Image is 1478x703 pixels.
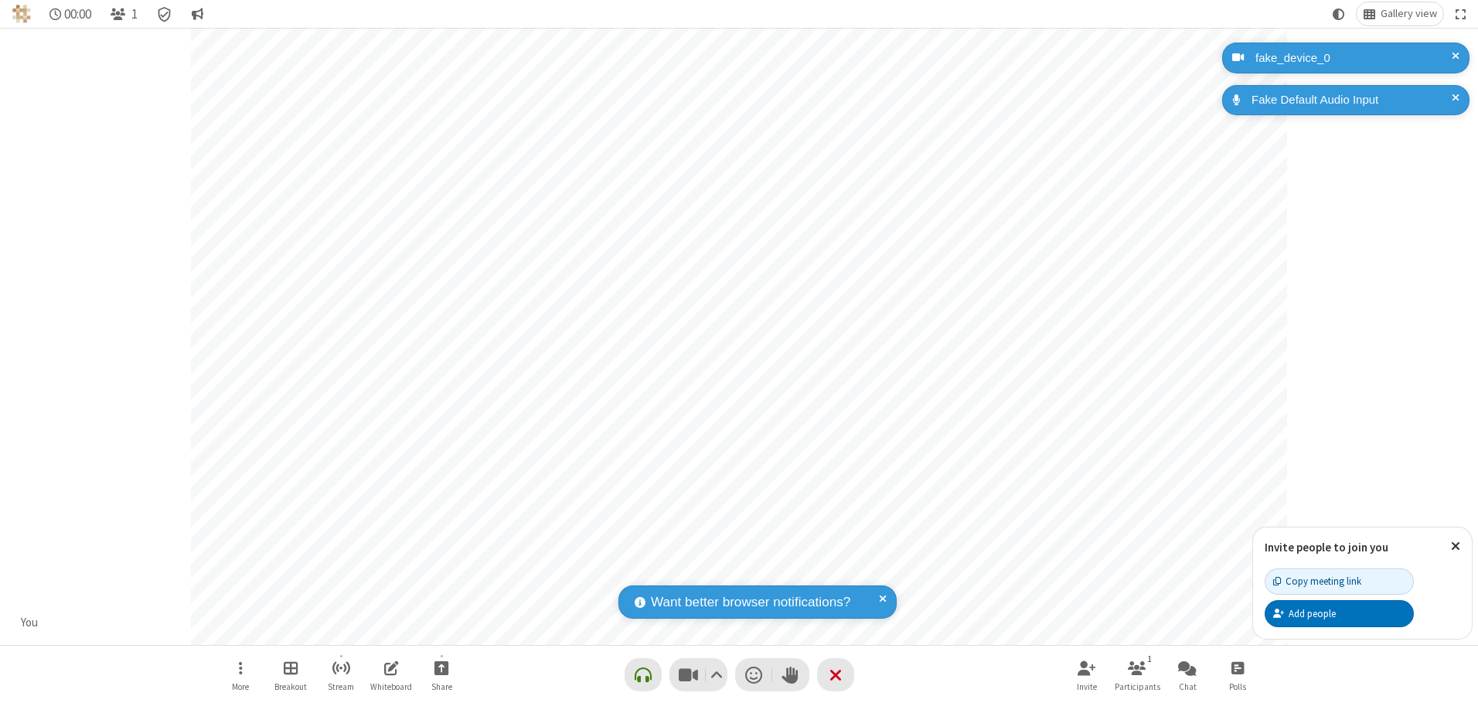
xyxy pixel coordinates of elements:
[1439,527,1472,565] button: Close popover
[431,682,452,691] span: Share
[328,682,354,691] span: Stream
[1115,682,1160,691] span: Participants
[1273,574,1361,589] div: Copy meeting link
[43,2,98,26] div: Timer
[217,653,264,697] button: Open menu
[1229,682,1246,691] span: Polls
[232,682,249,691] span: More
[64,7,91,22] span: 00:00
[817,658,854,691] button: End or leave meeting
[1357,2,1443,26] button: Change layout
[735,658,772,691] button: Send a reaction
[418,653,465,697] button: Start sharing
[1077,682,1097,691] span: Invite
[1064,653,1110,697] button: Invite participants (Alt+I)
[706,658,727,691] button: Video setting
[1114,653,1160,697] button: Open participant list
[1265,540,1388,555] label: Invite people to join you
[1449,2,1473,26] button: Fullscreen
[772,658,809,691] button: Raise hand
[669,658,727,691] button: Stop video (Alt+V)
[1265,600,1414,626] button: Add people
[185,2,209,26] button: Conversation
[370,682,412,691] span: Whiteboard
[150,2,179,26] div: Meeting details Encryption enabled
[12,5,31,23] img: QA Selenium DO NOT DELETE OR CHANGE
[15,614,44,632] div: You
[1143,652,1156,666] div: 1
[1381,8,1437,20] span: Gallery view
[368,653,414,697] button: Open shared whiteboard
[274,682,307,691] span: Breakout
[1179,682,1197,691] span: Chat
[651,592,850,613] span: Want better browser notifications?
[1250,49,1458,67] div: fake_device_0
[267,653,314,697] button: Manage Breakout Rooms
[131,7,138,22] span: 1
[625,658,662,691] button: Connect your audio
[1326,2,1351,26] button: Using system theme
[1265,568,1414,595] button: Copy meeting link
[318,653,364,697] button: Start streaming
[104,2,144,26] button: Open participant list
[1246,91,1458,109] div: Fake Default Audio Input
[1214,653,1261,697] button: Open poll
[1164,653,1211,697] button: Open chat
